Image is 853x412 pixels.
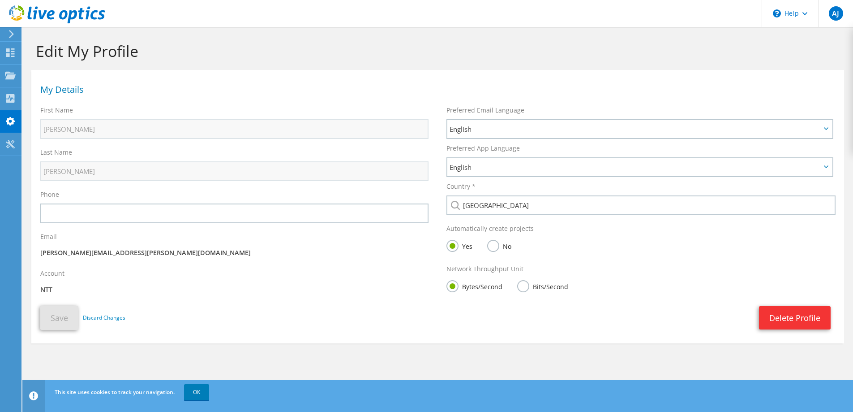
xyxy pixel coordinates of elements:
[36,42,835,61] h1: Edit My Profile
[83,313,125,323] a: Discard Changes
[55,388,175,396] span: This site uses cookies to track your navigation.
[446,240,472,251] label: Yes
[184,384,209,400] a: OK
[40,248,429,258] p: [PERSON_NAME][EMAIL_ADDRESS][PERSON_NAME][DOMAIN_NAME]
[446,144,520,153] label: Preferred App Language
[40,190,59,199] label: Phone
[40,148,72,157] label: Last Name
[446,106,524,115] label: Preferred Email Language
[773,9,781,17] svg: \n
[759,306,831,330] a: Delete Profile
[446,265,523,273] label: Network Throughput Unit
[446,280,502,291] label: Bytes/Second
[446,224,534,233] label: Automatically create projects
[40,269,64,278] label: Account
[40,306,78,330] button: Save
[40,285,429,295] p: NTT
[40,232,57,241] label: Email
[40,85,831,94] h1: My Details
[450,124,821,134] span: English
[446,182,476,191] label: Country *
[487,240,511,251] label: No
[517,280,568,291] label: Bits/Second
[40,106,73,115] label: First Name
[829,6,843,21] span: AJ
[450,162,821,173] span: English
